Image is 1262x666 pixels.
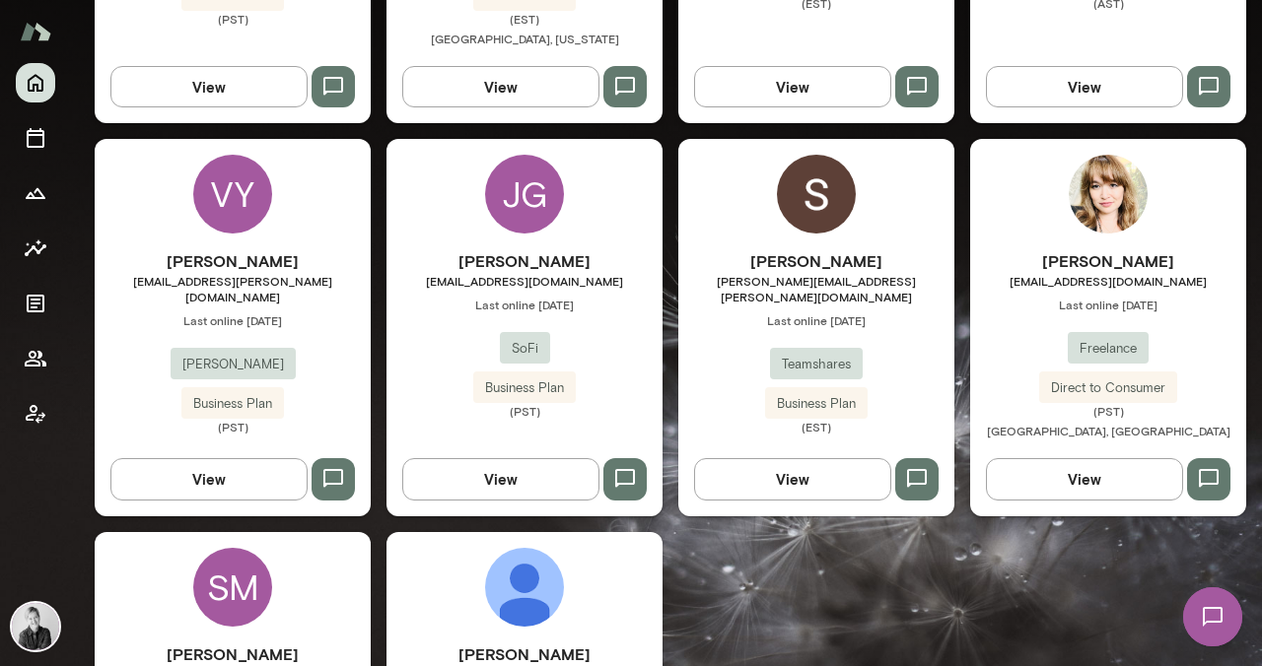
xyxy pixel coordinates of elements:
[485,548,564,627] img: Julieann Choi
[694,66,891,107] button: View
[16,173,55,213] button: Growth Plan
[16,284,55,323] button: Documents
[678,273,954,304] span: [PERSON_NAME][EMAIL_ADDRESS][PERSON_NAME][DOMAIN_NAME]
[20,13,51,50] img: Mento
[970,273,1246,289] span: [EMAIL_ADDRESS][DOMAIN_NAME]
[770,355,863,374] span: Teamshares
[386,297,663,312] span: Last online [DATE]
[986,458,1183,499] button: View
[386,273,663,289] span: [EMAIL_ADDRESS][DOMAIN_NAME]
[193,155,272,233] div: VY
[765,394,868,414] span: Business Plan
[16,339,55,378] button: Members
[678,312,954,328] span: Last online [DATE]
[181,394,284,414] span: Business Plan
[431,32,619,45] span: [GEOGRAPHIC_DATA], [US_STATE]
[777,155,856,233] img: Sam Bezilla
[386,642,663,666] h6: [PERSON_NAME]
[171,355,296,374] span: [PERSON_NAME]
[485,155,564,233] div: JG
[12,603,59,650] img: Tré Wright
[16,229,55,268] button: Insights
[95,11,371,27] span: (PST)
[16,63,55,102] button: Home
[95,273,371,304] span: [EMAIL_ADDRESS][PERSON_NAME][DOMAIN_NAME]
[678,419,954,434] span: (EST)
[678,249,954,273] h6: [PERSON_NAME]
[110,458,308,499] button: View
[16,118,55,158] button: Sessions
[95,642,371,666] h6: [PERSON_NAME]
[970,403,1246,419] span: (PST)
[110,66,308,107] button: View
[402,458,599,499] button: View
[95,249,371,273] h6: [PERSON_NAME]
[386,403,663,419] span: (PST)
[95,419,371,434] span: (PST)
[986,66,1183,107] button: View
[694,458,891,499] button: View
[500,339,550,359] span: SoFi
[193,548,272,627] div: SM
[970,297,1246,312] span: Last online [DATE]
[402,66,599,107] button: View
[1069,155,1148,233] img: Ellie Stills
[386,249,663,273] h6: [PERSON_NAME]
[970,249,1246,273] h6: [PERSON_NAME]
[987,424,1230,437] span: [GEOGRAPHIC_DATA], [GEOGRAPHIC_DATA]
[386,11,663,27] span: (EST)
[16,394,55,433] button: Client app
[95,312,371,328] span: Last online [DATE]
[1068,339,1149,359] span: Freelance
[1039,378,1177,398] span: Direct to Consumer
[473,378,576,398] span: Business Plan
